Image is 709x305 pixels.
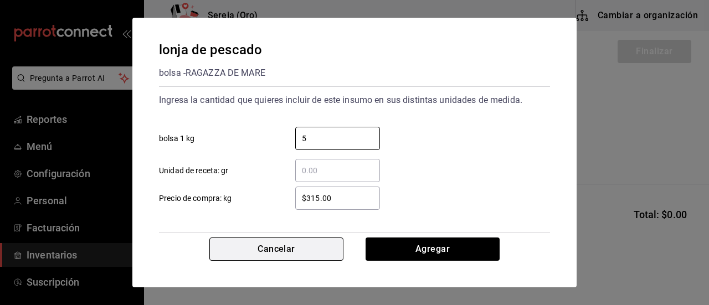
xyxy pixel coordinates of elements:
span: Unidad de receta: gr [159,165,229,177]
button: Cancelar [209,237,343,261]
input: bolsa 1 kg [295,132,380,145]
span: bolsa 1 kg [159,133,194,144]
div: Ingresa la cantidad que quieres incluir de este insumo en sus distintas unidades de medida. [159,91,550,109]
div: lonja de pescado [159,40,265,60]
button: Agregar [366,237,500,261]
span: Precio de compra: kg [159,193,232,204]
input: Precio de compra: kg [295,192,380,205]
div: bolsa - RAGAZZA DE MARE [159,64,265,82]
input: Unidad de receta: gr [295,164,380,177]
